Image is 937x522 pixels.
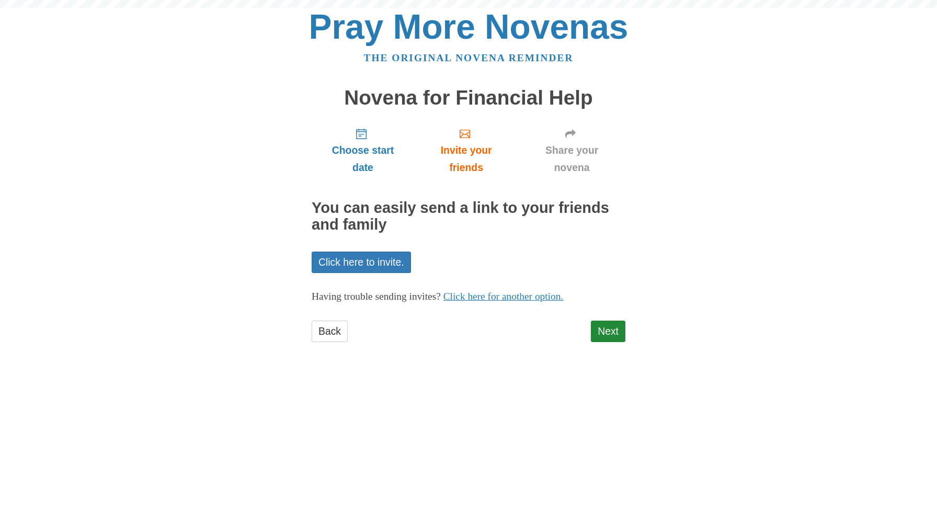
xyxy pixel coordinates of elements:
[529,142,615,176] span: Share your novena
[322,142,404,176] span: Choose start date
[425,142,508,176] span: Invite your friends
[364,52,574,63] a: The original novena reminder
[518,119,625,181] a: Share your novena
[312,291,441,302] span: Having trouble sending invites?
[309,7,629,46] a: Pray More Novenas
[443,291,564,302] a: Click here for another option.
[312,87,625,109] h1: Novena for Financial Help
[312,321,348,342] a: Back
[414,119,518,181] a: Invite your friends
[591,321,625,342] a: Next
[312,119,414,181] a: Choose start date
[312,200,625,233] h2: You can easily send a link to your friends and family
[312,252,411,273] a: Click here to invite.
